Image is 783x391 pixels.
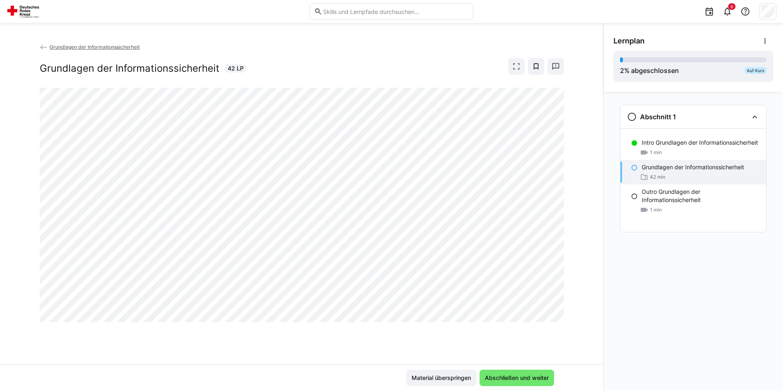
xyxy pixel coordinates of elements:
span: 42 LP [228,64,244,73]
span: 2 [620,66,624,75]
p: Outro Grundlagen der Informationssicherheit [642,188,760,204]
span: Material überspringen [410,374,472,382]
h3: Abschnitt 1 [640,113,676,121]
span: 1 min [650,207,662,213]
button: Material überspringen [406,370,476,386]
span: Grundlagen der Informationssicherheit [50,44,140,50]
div: % abgeschlossen [620,66,679,75]
div: Auf Kurs [745,67,767,74]
span: Lernplan [613,36,645,45]
p: Grundlagen der Informationssicherheit [642,163,744,171]
a: Grundlagen der Informationssicherheit [40,44,140,50]
button: Abschließen und weiter [480,370,554,386]
p: Intro Grundlagen der Informationssicherheit [642,139,758,147]
span: 1 min [650,149,662,156]
span: 6 [731,4,733,9]
h2: Grundlagen der Informationssicherheit [40,62,220,75]
span: 42 min [650,174,665,180]
span: Abschließen und weiter [484,374,550,382]
input: Skills und Lernpfade durchsuchen… [322,8,469,15]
